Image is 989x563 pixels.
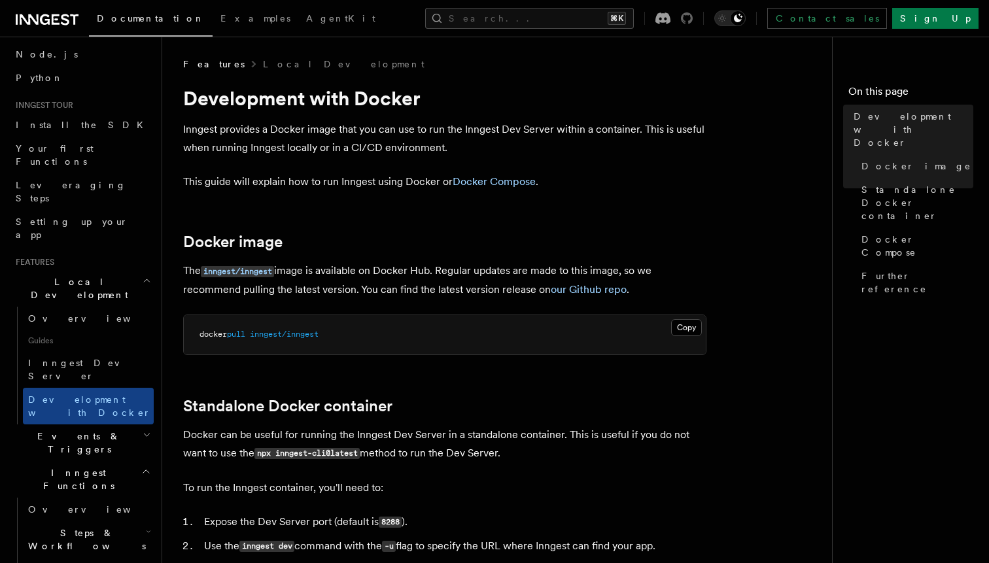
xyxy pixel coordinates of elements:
span: Local Development [10,275,143,301]
span: inngest/inngest [250,330,319,339]
span: docker [200,330,227,339]
span: Examples [220,13,290,24]
a: Local Development [263,58,425,71]
a: Sign Up [892,8,979,29]
span: Python [16,73,63,83]
span: Leveraging Steps [16,180,126,203]
span: Inngest Dev Server [28,358,140,381]
a: Setting up your app [10,210,154,247]
a: Development with Docker [23,388,154,424]
a: Install the SDK [10,113,154,137]
a: our Github repo [551,283,627,296]
span: Documentation [97,13,205,24]
a: Overview [23,498,154,521]
li: Expose the Dev Server port (default is ). [200,513,706,532]
p: The image is available on Docker Hub. Regular updates are made to this image, so we recommend pul... [183,262,706,299]
a: Overview [23,307,154,330]
a: Further reference [856,264,973,301]
code: inngest dev [239,541,294,552]
h4: On this page [848,84,973,105]
a: Standalone Docker container [856,178,973,228]
kbd: ⌘K [608,12,626,25]
span: pull [227,330,245,339]
span: Overview [28,504,163,515]
span: Standalone Docker container [861,183,973,222]
span: Setting up your app [16,216,128,240]
span: Docker image [861,160,971,173]
a: inngest/inngest [201,264,274,277]
button: Copy [671,319,702,336]
button: Toggle dark mode [714,10,746,26]
span: AgentKit [306,13,375,24]
span: Overview [28,313,163,324]
a: Inngest Dev Server [23,351,154,388]
button: Steps & Workflows [23,521,154,558]
button: Events & Triggers [10,424,154,461]
p: This guide will explain how to run Inngest using Docker or . [183,173,706,191]
li: Use the command with the flag to specify the URL where Inngest can find your app. [200,537,706,556]
span: Install the SDK [16,120,151,130]
p: Inngest provides a Docker image that you can use to run the Inngest Dev Server within a container... [183,120,706,157]
a: Your first Functions [10,137,154,173]
a: AgentKit [298,4,383,35]
span: Development with Docker [28,394,151,418]
span: Development with Docker [854,110,973,149]
button: Inngest Functions [10,461,154,498]
a: Documentation [89,4,213,37]
span: Events & Triggers [10,430,143,456]
code: 8288 [379,517,402,528]
code: npx inngest-cli@latest [254,448,360,459]
span: Steps & Workflows [23,526,146,553]
a: Standalone Docker container [183,397,392,415]
a: Contact sales [767,8,887,29]
p: Docker can be useful for running the Inngest Dev Server in a standalone container. This is useful... [183,426,706,463]
a: Docker image [183,233,283,251]
p: To run the Inngest container, you'll need to: [183,479,706,497]
code: inngest/inngest [201,266,274,277]
span: Features [10,257,54,267]
a: Node.js [10,43,154,66]
a: Development with Docker [848,105,973,154]
span: Docker Compose [861,233,973,259]
span: Further reference [861,269,973,296]
button: Local Development [10,270,154,307]
a: Docker image [856,154,973,178]
button: Search...⌘K [425,8,634,29]
span: Inngest tour [10,100,73,111]
a: Docker Compose [856,228,973,264]
div: Local Development [10,307,154,424]
h1: Development with Docker [183,86,706,110]
code: -u [382,541,396,552]
a: Python [10,66,154,90]
a: Docker Compose [453,175,536,188]
span: Node.js [16,49,78,60]
span: Inngest Functions [10,466,141,492]
span: Guides [23,330,154,351]
span: Features [183,58,245,71]
a: Leveraging Steps [10,173,154,210]
a: Examples [213,4,298,35]
span: Your first Functions [16,143,94,167]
